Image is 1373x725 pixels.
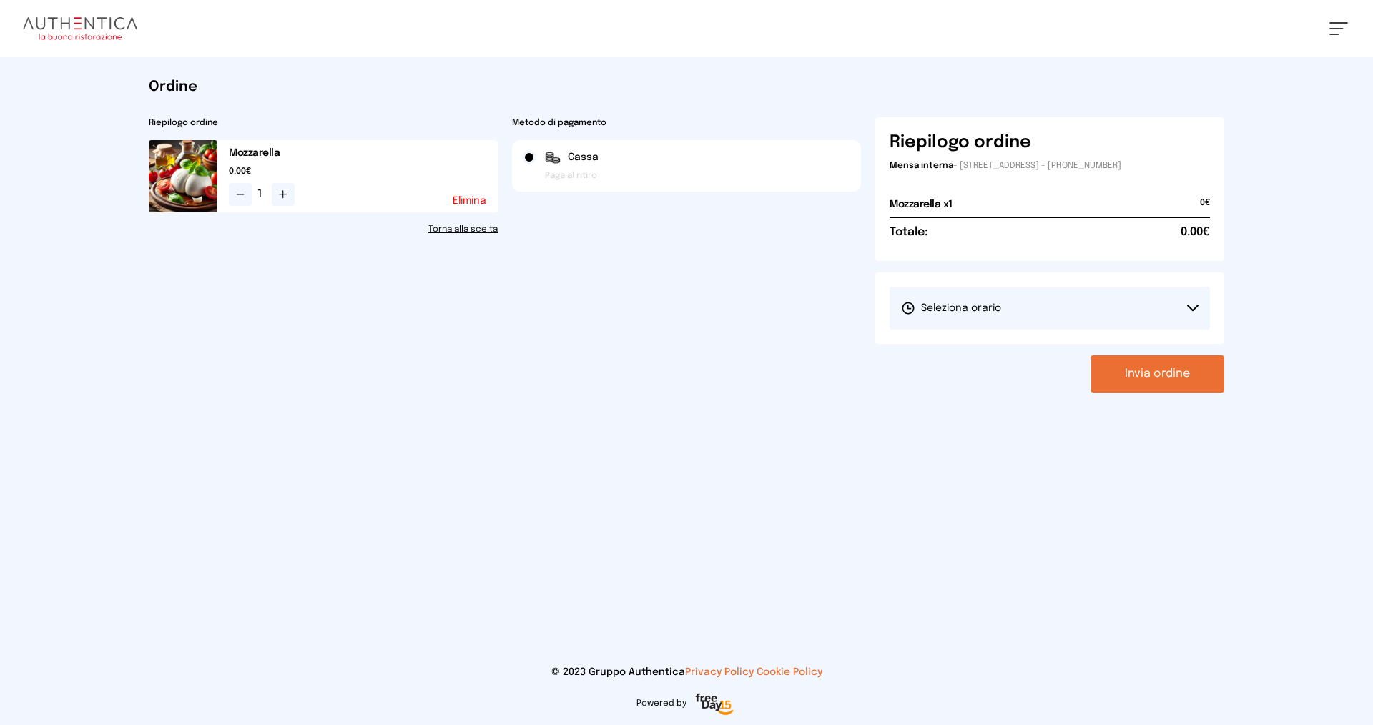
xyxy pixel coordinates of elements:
span: 0.00€ [1181,224,1210,241]
a: Cookie Policy [757,667,822,677]
button: Seleziona orario [890,287,1210,330]
h6: Riepilogo ordine [890,132,1031,154]
h6: Totale: [890,224,927,241]
img: logo-freeday.3e08031.png [692,691,737,719]
span: 0€ [1200,197,1210,217]
button: Invia ordine [1091,355,1224,393]
span: Powered by [636,698,686,709]
button: Elimina [453,196,486,206]
h2: Metodo di pagamento [512,117,861,129]
a: Torna alla scelta [149,224,498,235]
p: - [STREET_ADDRESS] - [PHONE_NUMBER] [890,160,1210,172]
span: Seleziona orario [901,301,1001,315]
span: Mensa interna [890,162,953,170]
img: media [149,140,217,212]
span: 0.00€ [229,166,498,177]
h2: Mozzarella x1 [890,197,953,212]
a: Privacy Policy [685,667,754,677]
p: © 2023 Gruppo Authentica [23,665,1350,679]
span: 1 [257,186,266,203]
h1: Ordine [149,77,1224,97]
img: logo.8f33a47.png [23,17,137,40]
h2: Riepilogo ordine [149,117,498,129]
span: Cassa [568,150,599,164]
h2: Mozzarella [229,146,498,160]
span: Paga al ritiro [545,170,597,182]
